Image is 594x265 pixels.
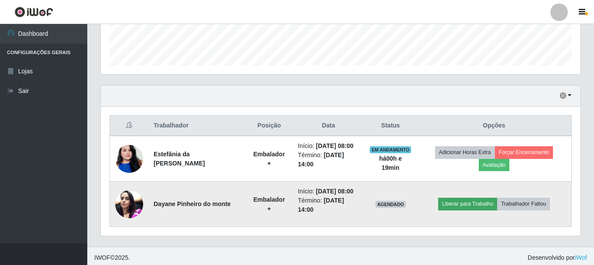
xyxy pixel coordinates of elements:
[14,7,53,17] img: CoreUI Logo
[298,151,359,169] li: Término:
[364,116,417,136] th: Status
[293,116,364,136] th: Data
[154,151,205,167] strong: Estefânia da [PERSON_NAME]
[148,116,246,136] th: Trabalhador
[115,186,143,223] img: 1718338073904.jpeg
[370,146,411,153] span: EM ANDAMENTO
[94,253,130,262] span: © 2025 .
[497,198,550,210] button: Trabalhador Faltou
[316,142,354,149] time: [DATE] 08:00
[298,196,359,214] li: Término:
[298,187,359,196] li: Início:
[479,159,510,171] button: Avaliação
[435,146,495,158] button: Adicionar Horas Extra
[575,254,587,261] a: iWof
[495,146,553,158] button: Forçar Encerramento
[154,200,231,207] strong: Dayane Pinheiro do monte
[94,254,110,261] span: IWOF
[438,198,497,210] button: Liberar para Trabalho
[246,116,293,136] th: Posição
[375,201,406,208] span: AGENDADO
[254,151,285,167] strong: Embalador +
[379,155,402,171] strong: há 00 h e 19 min
[115,134,143,184] img: 1705535567021.jpeg
[316,188,354,195] time: [DATE] 08:00
[528,253,587,262] span: Desenvolvido por
[254,196,285,212] strong: Embalador +
[417,116,572,136] th: Opções
[298,141,359,151] li: Início:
